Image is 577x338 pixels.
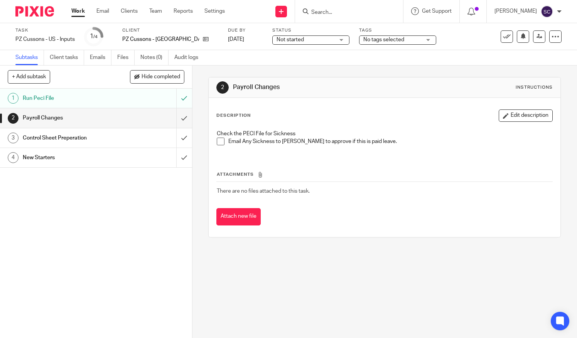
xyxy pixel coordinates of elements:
[8,133,19,143] div: 3
[117,50,135,65] a: Files
[233,83,401,91] h1: Payroll Changes
[23,112,120,124] h1: Payroll Changes
[174,50,204,65] a: Audit logs
[149,7,162,15] a: Team
[93,35,98,39] small: /4
[499,109,553,122] button: Edit description
[122,27,218,34] label: Client
[50,50,84,65] a: Client tasks
[217,172,254,177] span: Attachments
[142,74,180,80] span: Hide completed
[8,93,19,104] div: 1
[15,27,75,34] label: Task
[228,27,263,34] label: Due by
[204,7,225,15] a: Settings
[15,6,54,17] img: Pixie
[23,132,120,144] h1: Control Sheet Preperation
[130,70,184,83] button: Hide completed
[90,50,111,65] a: Emails
[216,113,251,119] p: Description
[228,37,244,42] span: [DATE]
[516,84,553,91] div: Instructions
[217,188,310,194] span: There are no files attached to this task.
[501,20,540,28] p: Task completed.
[363,37,404,42] span: No tags selected
[216,208,261,225] button: Attach new file
[8,70,50,83] button: + Add subtask
[228,138,552,145] p: Email Any Sickness to [PERSON_NAME] to approve if this is paid leave.
[277,37,304,42] span: Not started
[23,92,120,104] h1: Run Peci File
[15,50,44,65] a: Subtasks
[23,152,120,163] h1: New Starters
[217,130,552,138] p: Check the PECI File for Sickness
[15,35,75,43] div: PZ Cussons - US - Inputs
[121,7,138,15] a: Clients
[8,152,19,163] div: 4
[96,7,109,15] a: Email
[122,35,199,43] p: PZ Cussons - [GEOGRAPHIC_DATA]
[216,81,229,94] div: 2
[8,113,19,124] div: 2
[174,7,193,15] a: Reports
[71,7,85,15] a: Work
[90,32,98,41] div: 1
[140,50,169,65] a: Notes (0)
[272,27,349,34] label: Status
[541,5,553,18] img: svg%3E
